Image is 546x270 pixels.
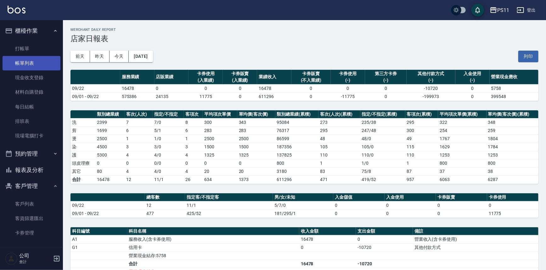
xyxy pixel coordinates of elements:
td: 48 / 0 [360,135,405,143]
td: 6 [184,126,203,135]
th: 卡券販賣 [436,193,487,201]
td: 1 / 0 [360,159,405,167]
td: 105 [318,143,360,151]
td: 4 [184,151,203,159]
th: 客次(人次) [125,110,153,118]
div: 入金使用 [457,70,488,77]
td: 4 / 0 [153,151,184,159]
td: 1500 [237,143,275,151]
td: 剪 [70,126,95,135]
td: 4 [125,167,153,175]
td: 信用卡 [127,243,299,251]
div: (-) [457,77,488,84]
th: 業績收入 [257,70,291,85]
th: 指定/不指定 [153,110,184,118]
td: 477 [145,209,185,218]
button: PS11 [487,4,512,17]
td: 0 [155,84,189,92]
td: 染 [70,143,95,151]
td: 12 [145,201,185,209]
th: 店販業績 [155,70,189,85]
td: 0 [95,159,125,167]
th: 單均價(客次價)(累積) [487,110,538,118]
td: 16478 [299,235,356,243]
th: 單均價(客次價) [237,110,275,118]
td: 0 [365,92,407,101]
td: 4 [125,151,153,159]
td: 11775 [189,92,223,101]
td: -199973 [407,92,455,101]
td: 09/22 [70,201,145,209]
td: 1767 [438,135,487,143]
td: 7 [125,118,153,126]
a: 現場電腦打卡 [3,129,60,143]
td: 1 / 0 [153,135,184,143]
div: 其他付款方式 [408,70,454,77]
td: 634 [203,175,237,184]
td: 235 / 38 [360,118,405,126]
button: 櫃檯作業 [3,23,60,39]
td: 1804 [487,135,538,143]
td: 1500 [203,143,237,151]
th: 男/女/未知 [273,193,333,201]
button: 前天 [70,51,90,62]
td: 0 [203,159,237,167]
td: 115 [405,143,438,151]
td: 2500 [95,135,125,143]
td: 11775 [487,209,538,218]
div: (-) [367,77,405,84]
td: G1 [70,243,127,251]
td: 0 [223,92,257,101]
td: 800 [275,159,318,167]
td: 0 [223,84,257,92]
td: 300 [405,126,438,135]
td: 87 [405,167,438,175]
td: 7 / 0 [153,118,184,126]
td: 575386 [120,92,155,101]
td: 其他付款方式 [413,243,538,251]
td: 3180 [275,167,318,175]
td: 營業收入(含卡券使用) [413,235,538,243]
th: 科目名稱 [127,227,299,235]
td: 服務收入(含卡券使用) [127,235,299,243]
h2: Merchant Daily Report [70,28,538,32]
th: 客項次(累積) [405,110,438,118]
td: 187356 [275,143,318,151]
td: 26 [184,175,203,184]
td: -10720 [356,243,413,251]
td: 1253 [487,151,538,159]
table: a dense table [70,70,538,101]
th: 入金使用 [385,193,436,201]
td: 1 [405,159,438,167]
td: 5758 [490,84,538,92]
td: 611296 [257,92,291,101]
button: 昨天 [90,51,110,62]
td: 0 / 0 [153,159,184,167]
div: (-) [408,77,454,84]
div: 卡券使用 [190,70,221,77]
td: 6287 [487,175,538,184]
th: 服務業績 [120,70,155,85]
button: 報表及分析 [3,162,60,178]
td: 425/52 [185,209,273,218]
button: 列印 [518,51,538,62]
a: 每日結帳 [3,100,60,114]
td: 0 [331,84,365,92]
td: -11775 [331,92,365,101]
a: 排班表 [3,114,60,129]
td: 37 [438,167,487,175]
table: a dense table [70,193,538,218]
td: 247 / 48 [360,126,405,135]
img: Logo [8,6,25,14]
button: 預約管理 [3,146,60,162]
td: 38 [487,167,538,175]
td: 800 [487,159,538,167]
td: 137825 [275,151,318,159]
td: A1 [70,235,127,243]
td: 1699 [95,126,125,135]
th: 客項次 [184,110,203,118]
td: 2500 [203,135,237,143]
a: 客資篩選匯出 [3,211,60,226]
td: 0 [356,235,413,243]
td: 295 [405,118,438,126]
